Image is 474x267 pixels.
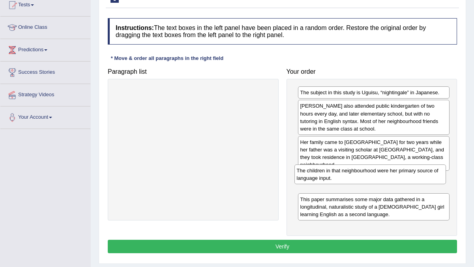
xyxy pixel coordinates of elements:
div: * Move & order all paragraphs in the right field [108,54,227,62]
a: Predictions [0,39,90,59]
h4: Paragraph list [108,68,279,75]
a: Online Class [0,17,90,36]
div: The subject in this study is Uguisu, “nightingale” in Japanese. [298,86,450,99]
button: Verify [108,240,457,253]
a: Strategy Videos [0,84,90,104]
h4: Your order [287,68,457,75]
div: This paper summarises some major data gathered in a longitudinal, naturalistic study of a [DEMOGR... [298,193,450,220]
div: Her family came to [GEOGRAPHIC_DATA] for two years while her father was a visiting scholar at [GE... [298,136,450,171]
a: Success Stories [0,62,90,81]
b: Instructions: [116,24,154,31]
div: [PERSON_NAME] also attended public kindergarten of two hours every day, and later elementary scho... [298,100,450,134]
div: The children in that neighbourhood were her primary source of language input. [294,164,446,184]
a: Your Account [0,106,90,126]
h4: The text boxes in the left panel have been placed in a random order. Restore the original order b... [108,18,457,45]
